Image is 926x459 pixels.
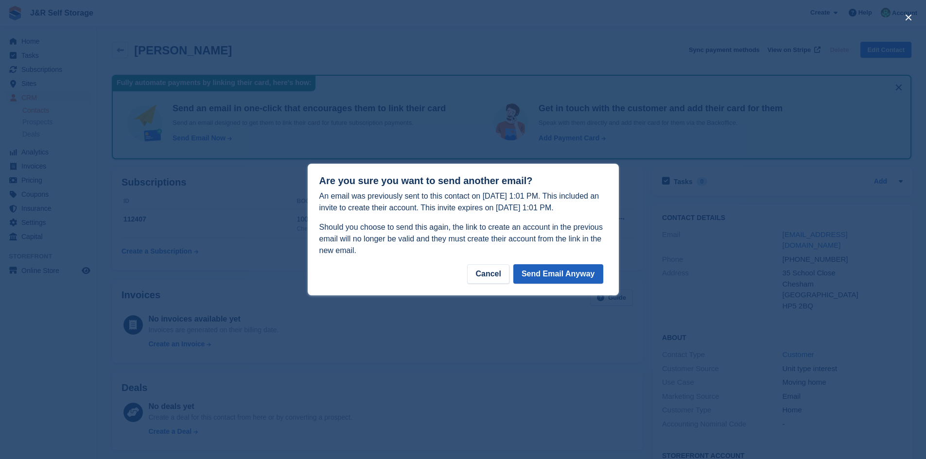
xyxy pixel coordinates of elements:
button: Send Email Anyway [513,264,603,284]
p: An email was previously sent to this contact on [DATE] 1:01 PM. This included an invite to create... [319,190,607,214]
h1: Are you sure you want to send another email? [319,175,607,187]
button: close [901,10,916,25]
div: Cancel [467,264,509,284]
p: Should you choose to send this again, the link to create an account in the previous email will no... [319,221,607,256]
